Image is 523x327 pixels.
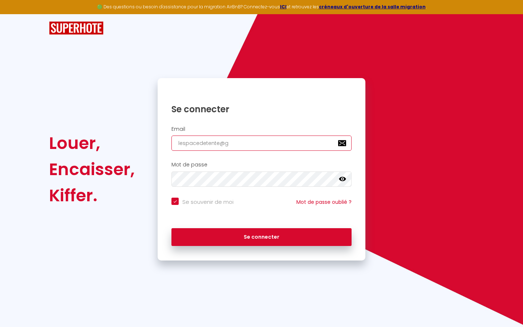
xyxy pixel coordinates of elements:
[319,4,426,10] a: créneaux d'ouverture de la salle migration
[171,228,352,246] button: Se connecter
[49,21,104,35] img: SuperHote logo
[49,130,135,156] div: Louer,
[6,3,28,25] button: Ouvrir le widget de chat LiveChat
[171,136,352,151] input: Ton Email
[296,198,352,206] a: Mot de passe oublié ?
[171,126,352,132] h2: Email
[49,182,135,209] div: Kiffer.
[171,104,352,115] h1: Se connecter
[171,162,352,168] h2: Mot de passe
[49,156,135,182] div: Encaisser,
[280,4,287,10] a: ICI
